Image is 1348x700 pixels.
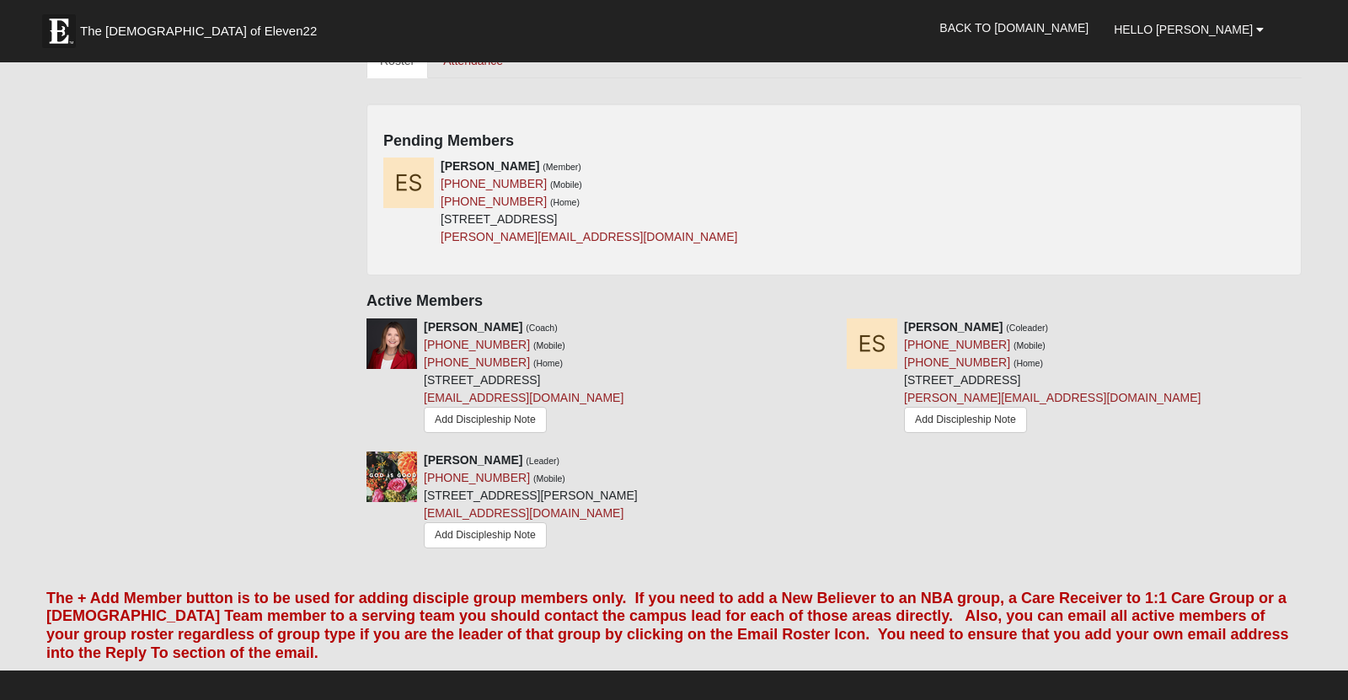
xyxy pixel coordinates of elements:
[46,590,1289,661] font: The + Add Member button is to be used for adding disciple group members only. If you need to add ...
[80,23,317,40] span: The [DEMOGRAPHIC_DATA] of Eleven22
[424,506,623,520] a: [EMAIL_ADDRESS][DOMAIN_NAME]
[34,6,371,48] a: The [DEMOGRAPHIC_DATA] of Eleven22
[904,318,1201,439] div: [STREET_ADDRESS]
[927,7,1101,49] a: Back to [DOMAIN_NAME]
[424,453,522,467] strong: [PERSON_NAME]
[1014,358,1043,368] small: (Home)
[904,407,1027,433] a: Add Discipleship Note
[526,323,557,333] small: (Coach)
[533,473,565,484] small: (Mobile)
[1014,340,1046,350] small: (Mobile)
[904,355,1010,369] a: [PHONE_NUMBER]
[383,132,1285,151] h4: Pending Members
[1006,323,1048,333] small: (Coleader)
[441,159,539,173] strong: [PERSON_NAME]
[543,162,581,172] small: (Member)
[424,452,638,553] div: [STREET_ADDRESS][PERSON_NAME]
[550,179,582,190] small: (Mobile)
[441,177,547,190] a: [PHONE_NUMBER]
[904,391,1201,404] a: [PERSON_NAME][EMAIL_ADDRESS][DOMAIN_NAME]
[424,522,547,548] a: Add Discipleship Note
[441,158,737,246] div: [STREET_ADDRESS]
[904,338,1010,351] a: [PHONE_NUMBER]
[424,391,623,404] a: [EMAIL_ADDRESS][DOMAIN_NAME]
[533,340,565,350] small: (Mobile)
[1101,8,1276,51] a: Hello [PERSON_NAME]
[1114,23,1253,36] span: Hello [PERSON_NAME]
[366,292,1302,311] h4: Active Members
[904,320,1003,334] strong: [PERSON_NAME]
[533,358,563,368] small: (Home)
[424,318,623,437] div: [STREET_ADDRESS]
[441,195,547,208] a: [PHONE_NUMBER]
[424,355,530,369] a: [PHONE_NUMBER]
[424,338,530,351] a: [PHONE_NUMBER]
[441,230,737,243] a: [PERSON_NAME][EMAIL_ADDRESS][DOMAIN_NAME]
[424,471,530,484] a: [PHONE_NUMBER]
[424,320,522,334] strong: [PERSON_NAME]
[424,407,547,433] a: Add Discipleship Note
[526,456,559,466] small: (Leader)
[42,14,76,48] img: Eleven22 logo
[550,197,580,207] small: (Home)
